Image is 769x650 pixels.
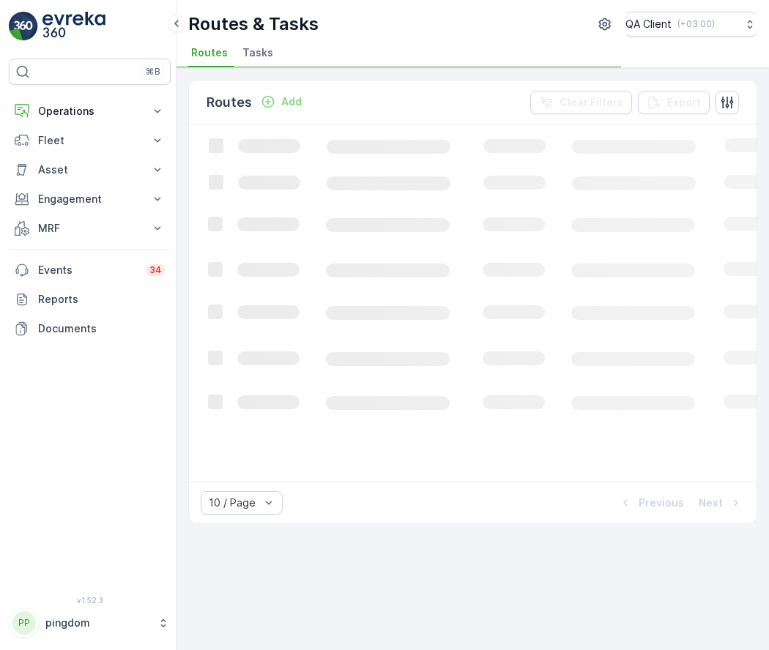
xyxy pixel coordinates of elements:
a: Documents [9,314,171,343]
p: Fleet [38,133,141,148]
button: Engagement [9,184,171,214]
p: 34 [149,264,162,276]
button: Next [697,494,745,512]
p: ⌘B [146,66,160,78]
p: Engagement [38,192,141,206]
p: ( +03:00 ) [677,18,715,30]
button: Asset [9,155,171,184]
p: Events [38,263,138,277]
a: Reports [9,285,171,314]
p: Export [667,95,701,110]
p: Reports [38,292,165,307]
p: Routes [207,92,252,113]
button: Add [255,93,308,111]
button: Operations [9,97,171,126]
span: Tasks [242,45,273,60]
button: MRF [9,214,171,243]
p: Previous [639,496,684,510]
p: Operations [38,104,141,119]
span: v 1.52.3 [9,596,171,605]
p: MRF [38,221,141,236]
div: PP [12,611,36,635]
img: logo_light-DOdMpM7g.png [42,12,105,41]
button: PPpingdom [9,608,171,638]
p: Next [699,496,723,510]
p: Asset [38,162,141,177]
p: Clear Filters [560,95,623,110]
p: Documents [38,321,165,336]
p: QA Client [625,17,672,31]
a: Events34 [9,255,171,285]
p: Add [281,94,302,109]
p: pingdom [45,616,150,630]
button: Fleet [9,126,171,155]
button: Previous [617,494,686,512]
span: Routes [191,45,228,60]
button: Clear Filters [530,91,632,114]
button: QA Client(+03:00) [625,12,757,37]
p: Routes & Tasks [188,12,319,36]
img: logo [9,12,38,41]
button: Export [638,91,710,114]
